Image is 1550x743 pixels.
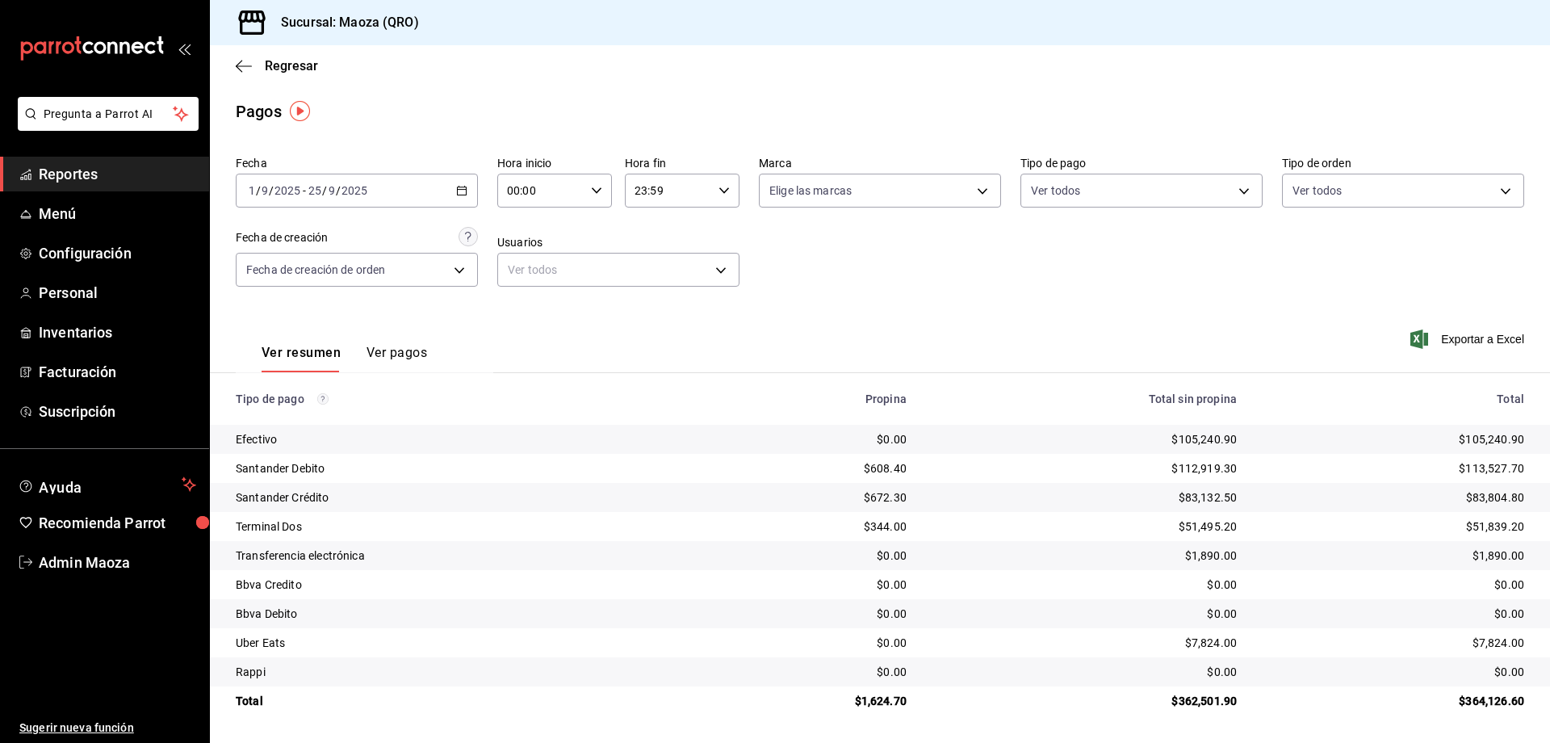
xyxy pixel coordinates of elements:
[707,606,907,622] div: $0.00
[268,13,419,32] h3: Sucursal: Maoza (QRO)
[707,548,907,564] div: $0.00
[932,664,1237,680] div: $0.00
[236,99,282,124] div: Pagos
[1263,518,1524,535] div: $51,839.20
[932,606,1237,622] div: $0.00
[39,242,196,264] span: Configuración
[932,635,1237,651] div: $7,824.00
[932,460,1237,476] div: $112,919.30
[236,548,681,564] div: Transferencia electrónica
[236,635,681,651] div: Uber Eats
[39,475,175,494] span: Ayuda
[317,393,329,405] svg: Los pagos realizados con Pay y otras terminales son montos brutos.
[1263,635,1524,651] div: $7,824.00
[497,157,612,169] label: Hora inicio
[236,489,681,506] div: Santander Crédito
[322,184,327,197] span: /
[932,431,1237,447] div: $105,240.90
[932,693,1237,709] div: $362,501.90
[236,157,478,169] label: Fecha
[44,106,174,123] span: Pregunta a Parrot AI
[236,518,681,535] div: Terminal Dos
[707,577,907,593] div: $0.00
[236,58,318,73] button: Regresar
[1292,183,1342,199] span: Ver todos
[265,58,318,73] span: Regresar
[246,262,385,278] span: Fecha de creación de orden
[274,184,301,197] input: ----
[236,606,681,622] div: Bbva Debito
[625,157,739,169] label: Hora fin
[1263,392,1524,405] div: Total
[236,431,681,447] div: Efectivo
[11,117,199,134] a: Pregunta a Parrot AI
[1263,606,1524,622] div: $0.00
[1263,548,1524,564] div: $1,890.00
[932,518,1237,535] div: $51,495.20
[1263,489,1524,506] div: $83,804.80
[39,401,196,422] span: Suscripción
[707,635,907,651] div: $0.00
[932,577,1237,593] div: $0.00
[497,237,739,248] label: Usuarios
[707,460,907,476] div: $608.40
[707,431,907,447] div: $0.00
[236,229,328,246] div: Fecha de creación
[236,693,681,709] div: Total
[236,664,681,680] div: Rappi
[39,552,196,573] span: Admin Maoza
[341,184,368,197] input: ----
[769,183,852,199] span: Elige las marcas
[707,693,907,709] div: $1,624.70
[707,392,907,405] div: Propina
[19,720,196,737] span: Sugerir nueva función
[1263,460,1524,476] div: $113,527.70
[932,489,1237,506] div: $83,132.50
[236,577,681,593] div: Bbva Credito
[39,321,196,343] span: Inventarios
[39,203,196,225] span: Menú
[269,184,274,197] span: /
[328,184,336,197] input: --
[39,512,196,534] span: Recomienda Parrot
[308,184,322,197] input: --
[707,489,907,506] div: $672.30
[39,163,196,185] span: Reportes
[336,184,341,197] span: /
[707,518,907,535] div: $344.00
[39,361,196,383] span: Facturación
[1263,431,1524,447] div: $105,240.90
[1263,693,1524,709] div: $364,126.60
[39,282,196,304] span: Personal
[262,345,427,372] div: navigation tabs
[932,392,1237,405] div: Total sin propina
[932,548,1237,564] div: $1,890.00
[1031,183,1080,199] span: Ver todos
[248,184,256,197] input: --
[1263,577,1524,593] div: $0.00
[1263,664,1524,680] div: $0.00
[178,42,191,55] button: open_drawer_menu
[1282,157,1524,169] label: Tipo de orden
[497,253,739,287] div: Ver todos
[303,184,306,197] span: -
[759,157,1001,169] label: Marca
[236,460,681,476] div: Santander Debito
[18,97,199,131] button: Pregunta a Parrot AI
[707,664,907,680] div: $0.00
[290,101,310,121] img: Tooltip marker
[367,345,427,372] button: Ver pagos
[1020,157,1263,169] label: Tipo de pago
[261,184,269,197] input: --
[236,392,681,405] div: Tipo de pago
[1414,330,1524,349] button: Exportar a Excel
[256,184,261,197] span: /
[262,345,341,372] button: Ver resumen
